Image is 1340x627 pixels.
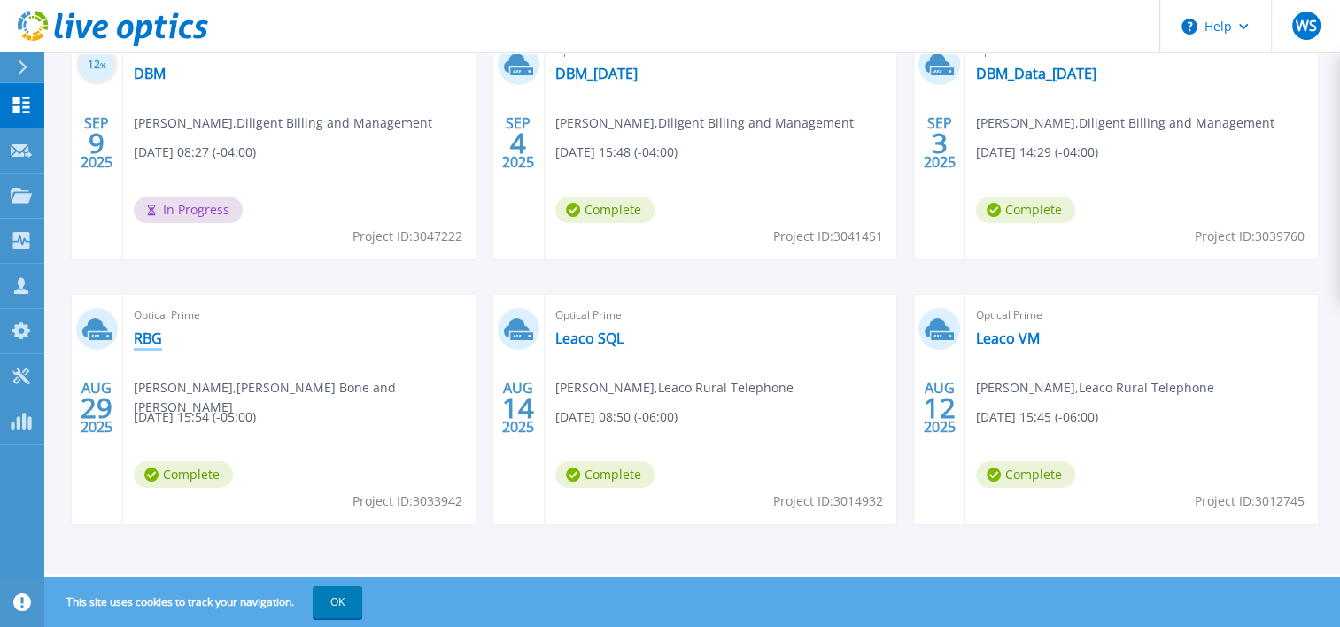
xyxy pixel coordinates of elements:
span: 14 [502,400,534,415]
span: 9 [89,135,105,151]
span: [DATE] 15:54 (-05:00) [134,407,256,427]
span: Project ID: 3047222 [352,227,462,246]
span: Optical Prime [555,306,887,325]
div: AUG 2025 [923,375,957,440]
span: Complete [134,461,233,488]
div: AUG 2025 [501,375,535,440]
span: [PERSON_NAME] , Diligent Billing and Management [976,113,1274,133]
span: [PERSON_NAME] , Diligent Billing and Management [555,113,854,133]
div: SEP 2025 [923,111,957,175]
span: [DATE] 08:27 (-04:00) [134,143,256,162]
span: [DATE] 15:48 (-04:00) [555,143,678,162]
span: 29 [81,400,112,415]
a: Leaco VM [976,329,1040,347]
span: 12 [924,400,956,415]
span: [PERSON_NAME] , [PERSON_NAME] Bone and [PERSON_NAME] [134,378,476,417]
button: OK [313,586,362,618]
span: [DATE] 15:45 (-06:00) [976,407,1098,427]
h3: 12 [76,55,118,75]
span: Project ID: 3033942 [352,492,462,511]
a: DBM_Data_[DATE] [976,65,1096,82]
span: Complete [555,197,655,223]
span: In Progress [134,197,243,223]
a: Leaco SQL [555,329,624,347]
div: AUG 2025 [80,375,113,440]
span: Complete [555,461,655,488]
span: WS [1295,19,1316,33]
span: Project ID: 3039760 [1195,227,1305,246]
a: DBM_[DATE] [555,65,638,82]
span: % [100,60,106,70]
span: Optical Prime [976,306,1307,325]
span: This site uses cookies to track your navigation. [49,586,362,618]
span: [PERSON_NAME] , Leaco Rural Telephone [976,378,1214,398]
span: [DATE] 08:50 (-06:00) [555,407,678,427]
span: 4 [510,135,526,151]
span: Project ID: 3014932 [773,492,883,511]
div: SEP 2025 [501,111,535,175]
span: [PERSON_NAME] , Diligent Billing and Management [134,113,432,133]
a: DBM [134,65,166,82]
span: Project ID: 3041451 [773,227,883,246]
span: Project ID: 3012745 [1195,492,1305,511]
span: 3 [932,135,948,151]
span: Complete [976,197,1075,223]
span: [PERSON_NAME] , Leaco Rural Telephone [555,378,794,398]
span: [DATE] 14:29 (-04:00) [976,143,1098,162]
span: Complete [976,461,1075,488]
div: SEP 2025 [80,111,113,175]
span: Optical Prime [134,306,465,325]
a: RBG [134,329,162,347]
